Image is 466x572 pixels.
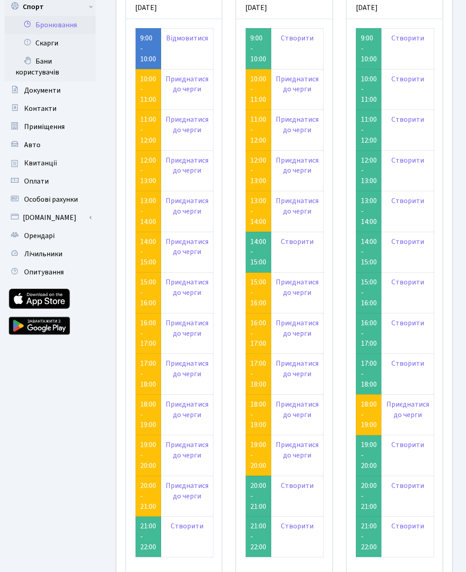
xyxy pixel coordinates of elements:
[391,155,424,165] a: Створити
[276,318,319,338] a: Приєднатися до черги
[246,476,271,517] td: 20:00 - 21:00
[171,521,203,531] a: Створити
[356,232,381,273] td: 14:00 - 15:00
[356,69,381,110] td: 10:00 - 11:00
[24,249,62,259] span: Лічильники
[356,110,381,151] td: 11:00 - 12:00
[356,313,381,354] td: 16:00 - 17:00
[276,440,319,460] a: Приєднатися до черги
[136,517,161,557] td: 21:00 - 22:00
[140,196,156,227] a: 13:00 - 14:00
[140,440,156,471] a: 19:00 - 20:00
[356,28,381,69] td: 9:00 - 10:00
[391,521,424,531] a: Створити
[5,136,96,154] a: Авто
[5,52,96,81] a: Бани користувачів
[250,440,266,471] a: 19:00 - 20:00
[5,263,96,281] a: Опитування
[246,517,271,557] td: 21:00 - 22:00
[166,399,208,420] a: Приєднатися до черги
[166,318,208,338] a: Приєднатися до черги
[386,399,429,420] a: Приєднатися до черги
[166,33,208,43] a: Відмовитися
[166,440,208,460] a: Приєднатися до черги
[391,196,424,206] a: Створити
[5,245,96,263] a: Лічильники
[276,399,319,420] a: Приєднатися до черги
[250,399,266,430] a: 18:00 - 19:00
[24,231,55,241] span: Орендарі
[166,358,208,379] a: Приєднатися до черги
[356,273,381,313] td: 15:00 - 16:00
[281,521,314,531] a: Створити
[391,481,424,491] a: Створити
[276,358,319,379] a: Приєднатися до черги
[391,33,424,43] a: Створити
[140,318,156,349] a: 16:00 - 17:00
[166,196,208,216] a: Приєднатися до черги
[140,155,156,186] a: 12:00 - 13:00
[24,158,57,168] span: Квитанції
[24,104,56,114] span: Контакти
[140,358,156,389] a: 17:00 - 18:00
[140,481,156,512] a: 20:00 - 21:00
[281,33,314,43] a: Створити
[5,172,96,190] a: Оплати
[361,399,377,430] a: 18:00 - 19:00
[276,196,319,216] a: Приєднатися до черги
[166,114,208,135] a: Приєднатися до черги
[356,150,381,191] td: 12:00 - 13:00
[356,517,381,557] td: 21:00 - 22:00
[391,318,424,328] a: Створити
[276,277,319,298] a: Приєднатися до черги
[166,74,208,95] a: Приєднатися до черги
[5,34,96,52] a: Скарги
[250,155,266,186] a: 12:00 - 13:00
[250,114,266,145] a: 11:00 - 12:00
[276,74,319,95] a: Приєднатися до черги
[391,358,424,368] a: Створити
[24,122,65,132] span: Приміщення
[391,114,424,124] a: Створити
[250,196,266,227] a: 13:00 - 14:00
[140,237,156,268] a: 14:00 - 15:00
[5,209,96,227] a: [DOMAIN_NAME]
[281,481,314,491] a: Створити
[140,74,156,105] a: 10:00 - 11:00
[356,191,381,232] td: 13:00 - 14:00
[250,318,266,349] a: 16:00 - 17:00
[276,155,319,176] a: Приєднатися до черги
[140,114,156,145] a: 11:00 - 12:00
[5,99,96,118] a: Контакти
[5,154,96,172] a: Квитанції
[5,16,96,34] a: Бронювання
[250,358,266,389] a: 17:00 - 18:00
[5,118,96,136] a: Приміщення
[166,481,208,501] a: Приєднатися до черги
[24,140,41,150] span: Авто
[166,237,208,257] a: Приєднатися до черги
[24,176,49,186] span: Оплати
[24,267,64,277] span: Опитування
[24,194,78,204] span: Особові рахунки
[250,74,266,105] a: 10:00 - 11:00
[246,232,271,273] td: 14:00 - 15:00
[356,435,381,476] td: 19:00 - 20:00
[276,114,319,135] a: Приєднатися до черги
[5,227,96,245] a: Орендарі
[246,28,271,69] td: 9:00 - 10:00
[5,190,96,209] a: Особові рахунки
[5,81,96,99] a: Документи
[391,277,424,287] a: Створити
[356,354,381,395] td: 17:00 - 18:00
[250,277,266,308] a: 15:00 - 16:00
[166,277,208,298] a: Приєднатися до черги
[391,74,424,84] a: Створити
[166,155,208,176] a: Приєднатися до черги
[140,399,156,430] a: 18:00 - 19:00
[140,33,156,64] a: 9:00 - 10:00
[140,277,156,308] a: 15:00 - 16:00
[24,85,61,95] span: Документи
[391,440,424,450] a: Створити
[356,476,381,517] td: 20:00 - 21:00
